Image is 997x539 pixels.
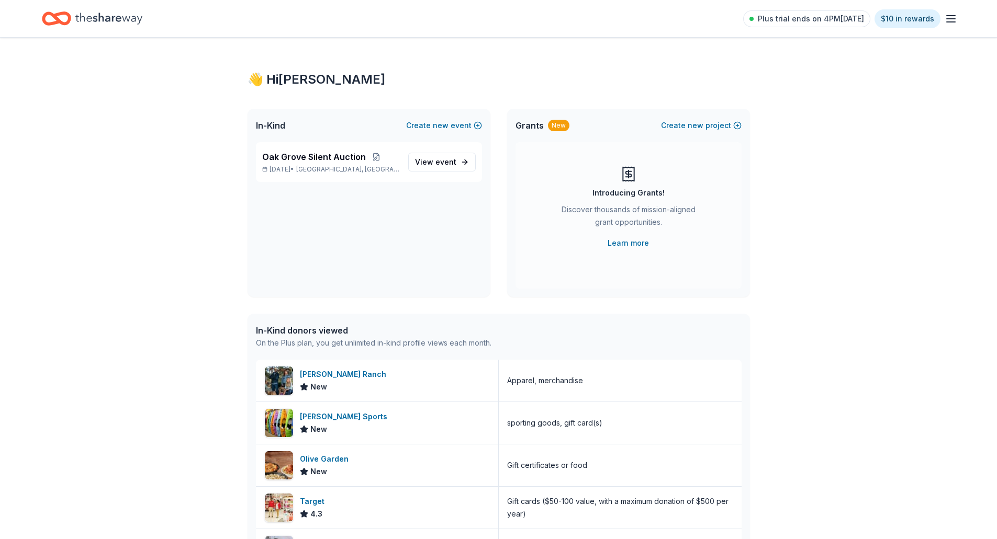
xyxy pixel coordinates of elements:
div: [PERSON_NAME] Ranch [300,368,390,381]
div: Target [300,495,329,508]
button: Createnewevent [406,119,482,132]
div: Gift cards ($50-100 value, with a maximum donation of $500 per year) [507,495,733,520]
span: In-Kind [256,119,285,132]
span: new [433,119,449,132]
div: New [548,120,569,131]
a: Plus trial ends on 4PM[DATE] [743,10,870,27]
div: On the Plus plan, you get unlimited in-kind profile views each month. [256,337,491,349]
div: Introducing Grants! [592,187,665,199]
span: [GEOGRAPHIC_DATA], [GEOGRAPHIC_DATA] [296,165,399,174]
img: Image for Dunham's Sports [265,409,293,437]
p: [DATE] • [262,165,400,174]
div: Gift certificates or food [507,459,587,472]
button: Createnewproject [661,119,742,132]
img: Image for Olive Garden [265,451,293,479]
a: Learn more [608,237,649,249]
img: Image for Target [265,494,293,522]
div: [PERSON_NAME] Sports [300,410,391,423]
div: Discover thousands of mission-aligned grant opportunities. [557,203,700,233]
img: Image for Kimes Ranch [265,366,293,395]
span: 4.3 [310,508,322,520]
div: Apparel, merchandise [507,374,583,387]
a: View event [408,153,476,171]
span: Oak Grove Silent Auction [262,151,366,163]
span: event [435,157,456,166]
a: $10 in rewards [875,9,940,28]
div: sporting goods, gift card(s) [507,417,602,429]
span: View [415,156,456,168]
div: 👋 Hi [PERSON_NAME] [248,71,750,88]
div: Olive Garden [300,453,353,465]
div: In-Kind donors viewed [256,324,491,337]
span: Plus trial ends on 4PM[DATE] [758,13,864,25]
span: new [688,119,703,132]
span: New [310,423,327,435]
span: New [310,381,327,393]
span: Grants [516,119,544,132]
span: New [310,465,327,478]
a: Home [42,6,142,31]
